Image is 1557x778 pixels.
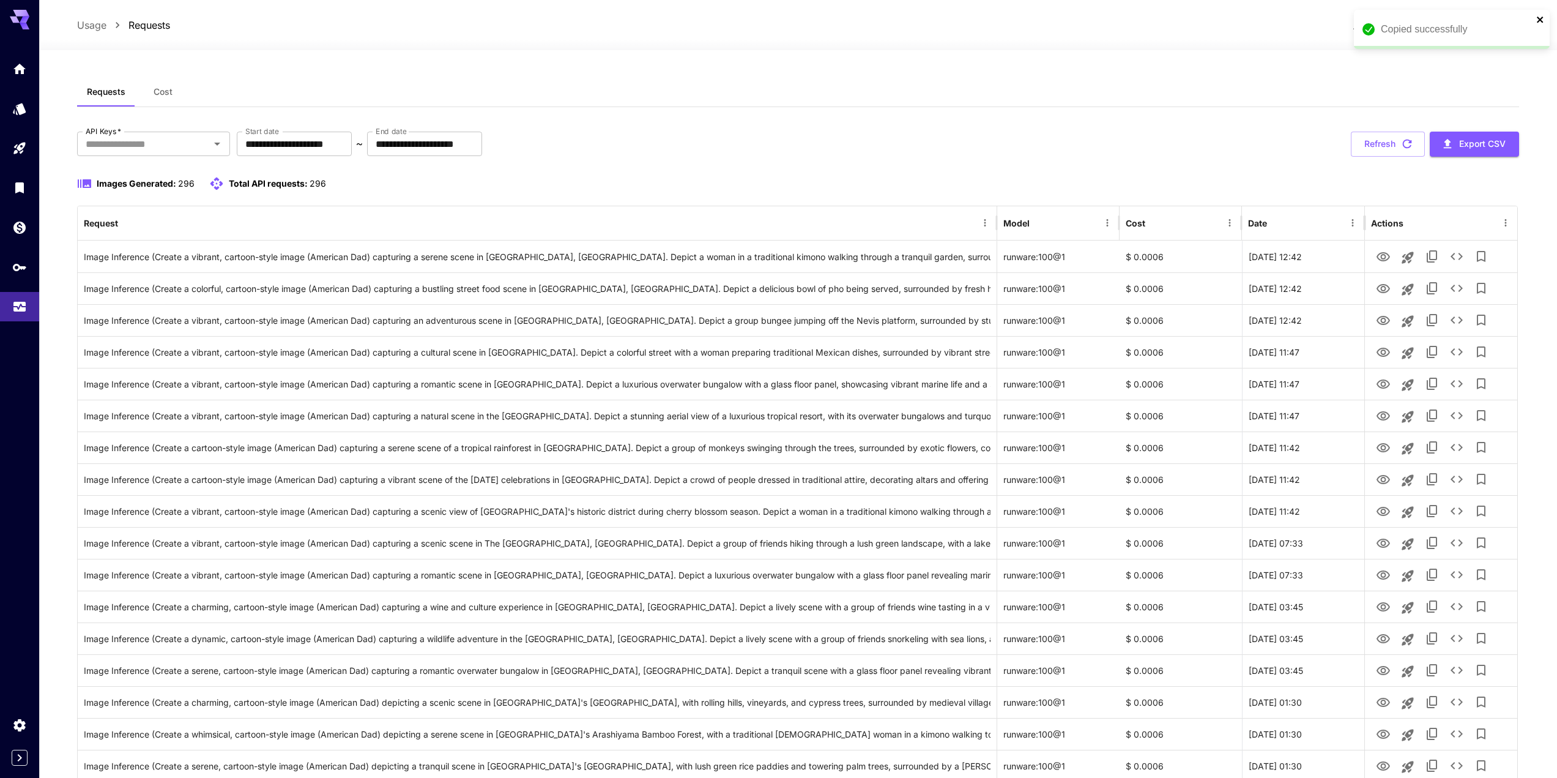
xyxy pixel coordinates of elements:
[1120,623,1242,654] div: $ 0.0006
[1120,527,1242,559] div: $ 0.0006
[1469,754,1493,778] button: Add to library
[1268,214,1285,231] button: Sort
[12,260,27,275] div: API Keys
[84,241,990,272] div: Click to copy prompt
[1371,371,1395,396] button: View Image
[1420,340,1444,364] button: Copy TaskUUID
[1146,214,1164,231] button: Sort
[1420,435,1444,460] button: Copy TaskUUID
[1469,690,1493,714] button: Add to library
[84,623,990,654] div: Click to copy prompt
[1444,499,1469,523] button: See details
[1120,463,1242,495] div: $ 0.0006
[1120,495,1242,527] div: $ 0.0006
[1469,276,1493,301] button: Add to library
[1536,15,1545,24] button: close
[1444,690,1469,714] button: See details
[12,750,28,766] div: Expand sidebar
[1120,559,1242,591] div: $ 0.0006
[1242,686,1364,718] div: 28 Aug, 2025 01:30
[77,18,106,32] a: Usage
[12,717,27,733] div: Settings
[84,337,990,368] div: Click to copy prompt
[1395,436,1420,461] button: Launch in playground
[1242,559,1364,591] div: 28 Aug, 2025 07:33
[310,178,326,189] span: 296
[1371,626,1395,651] button: View Image
[356,137,363,151] p: ~
[1420,276,1444,301] button: Copy TaskUUID
[1420,594,1444,619] button: Copy TaskUUID
[1395,277,1420,302] button: Launch in playground
[1469,658,1493,683] button: Add to library
[1395,723,1420,747] button: Launch in playground
[1371,218,1403,228] div: Actions
[178,178,195,189] span: 296
[1242,432,1364,463] div: 28 Aug, 2025 11:42
[1444,722,1469,746] button: See details
[1444,244,1469,269] button: See details
[1420,626,1444,651] button: Copy TaskUUID
[1344,214,1361,231] button: Menu
[84,400,990,432] div: Click to copy prompt
[1395,341,1420,365] button: Launch in playground
[1420,531,1444,555] button: Copy TaskUUID
[1371,339,1395,364] button: View Image
[1469,563,1493,587] button: Add to library
[1430,132,1519,157] button: Export CSV
[84,655,990,686] div: Click to copy prompt
[1120,400,1242,432] div: $ 0.0006
[84,719,990,750] div: Click to copy prompt
[87,86,125,97] span: Requests
[84,273,990,304] div: Click to copy prompt
[1371,466,1395,492] button: View Image
[154,86,173,97] span: Cost
[1242,241,1364,272] div: 28 Aug, 2025 12:42
[1395,245,1420,270] button: Launch in playground
[1395,659,1420,684] button: Launch in playground
[1444,754,1469,778] button: See details
[1469,467,1493,492] button: Add to library
[1120,686,1242,718] div: $ 0.0006
[1381,22,1533,37] div: Copied successfully
[1242,304,1364,336] div: 28 Aug, 2025 12:42
[1120,591,1242,623] div: $ 0.0006
[1371,307,1395,332] button: View Image
[997,495,1120,527] div: runware:100@1
[1420,308,1444,332] button: Copy TaskUUID
[1420,722,1444,746] button: Copy TaskUUID
[1420,658,1444,683] button: Copy TaskUUID
[128,18,170,32] p: Requests
[997,686,1120,718] div: runware:100@1
[86,126,121,137] label: API Keys
[97,178,176,189] span: Images Generated:
[376,126,406,137] label: End date
[1120,368,1242,400] div: $ 0.0006
[1003,218,1030,228] div: Model
[12,61,27,77] div: Home
[1469,403,1493,428] button: Add to library
[1444,594,1469,619] button: See details
[1420,244,1444,269] button: Copy TaskUUID
[997,432,1120,463] div: runware:100@1
[1395,691,1420,716] button: Launch in playground
[1395,596,1420,620] button: Launch in playground
[1444,467,1469,492] button: See details
[245,126,279,137] label: Start date
[1395,309,1420,334] button: Launch in playground
[1469,340,1493,364] button: Add to library
[997,336,1120,368] div: runware:100@1
[84,591,990,623] div: Click to copy prompt
[1351,132,1425,157] button: Refresh
[1371,275,1395,301] button: View Image
[1420,563,1444,587] button: Copy TaskUUID
[1242,654,1364,686] div: 28 Aug, 2025 03:45
[1395,564,1420,588] button: Launch in playground
[12,176,27,192] div: Library
[1120,432,1242,463] div: $ 0.0006
[1469,531,1493,555] button: Add to library
[1248,218,1267,228] div: Date
[1420,690,1444,714] button: Copy TaskUUID
[1444,563,1469,587] button: See details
